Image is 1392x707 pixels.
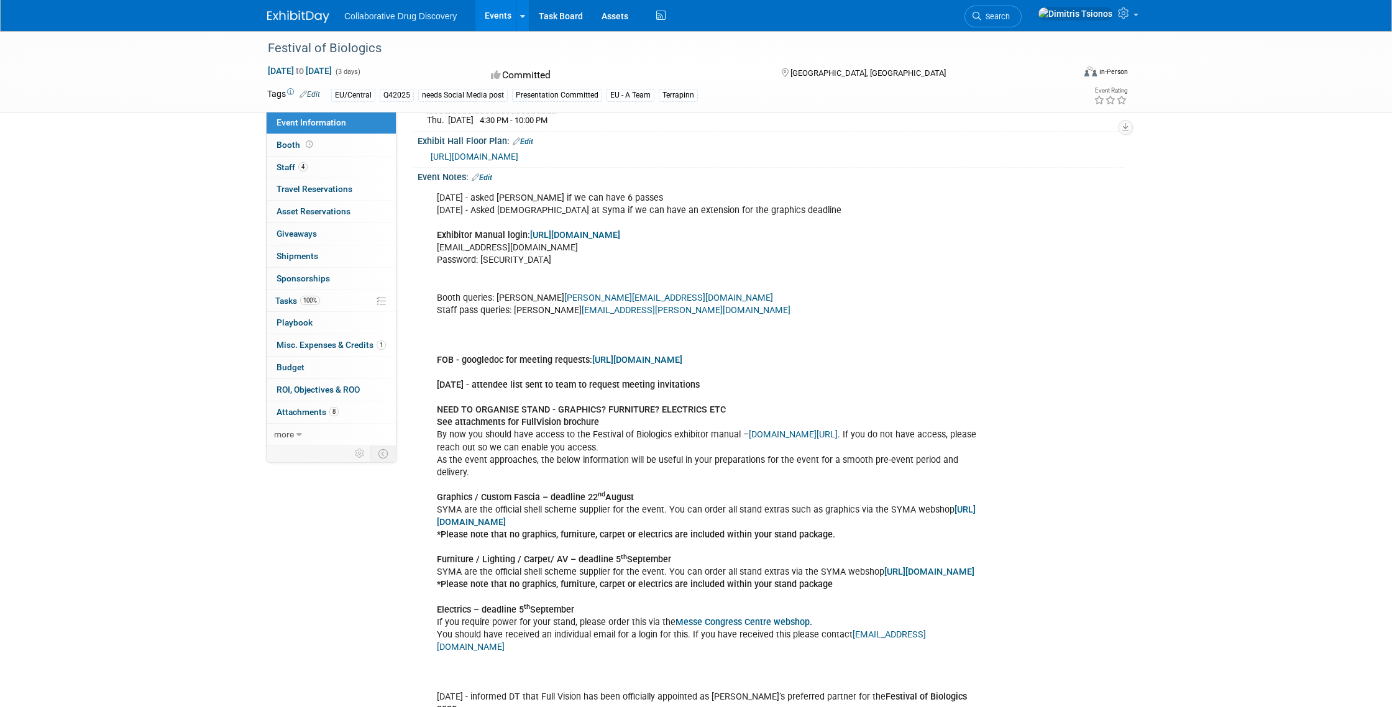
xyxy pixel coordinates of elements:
span: Budget [277,362,304,372]
a: Giveaways [267,223,396,245]
td: Thu. [427,114,448,127]
a: Misc. Expenses & Credits1 [267,334,396,356]
span: Giveaways [277,229,317,239]
a: Event Information [267,112,396,134]
b: Graphics / Custom Fascia – deadline 22 August [437,492,634,503]
b: . [675,617,812,627]
span: Collaborative Drug Discovery [344,11,457,21]
a: [URL][DOMAIN_NAME] [884,567,974,577]
span: 1 [377,340,386,350]
span: ROI, Objectives & ROO [277,385,360,395]
div: Event Notes: [418,168,1125,184]
span: 4:30 PM - 10:00 PM [480,116,547,125]
div: EU - A Team [607,89,654,102]
a: Messe Congress Centre webshop [675,617,810,627]
span: Sponsorships [277,273,330,283]
div: Event Format [1000,65,1128,83]
b: *Please note that no graphics, furniture, carpet or electrics are included within your stand pack... [437,529,835,540]
td: Personalize Event Tab Strip [349,445,371,462]
a: Travel Reservations [267,178,396,200]
a: Asset Reservations [267,201,396,222]
a: Sponsorships [267,268,396,290]
a: Budget [267,357,396,378]
a: [URL][DOMAIN_NAME] [530,230,620,240]
a: [DOMAIN_NAME][URL] [749,429,838,440]
span: (3 days) [334,68,360,76]
span: Search [981,12,1010,21]
div: Event Rating [1094,88,1127,94]
a: Playbook [267,312,396,334]
span: Tasks [275,296,320,306]
b: FOB - googledoc for meeting requests: [437,355,682,365]
sup: th [621,553,627,561]
a: Tasks100% [267,290,396,312]
span: Booth not reserved yet [303,140,315,149]
span: more [274,429,294,439]
div: EU/Central [331,89,375,102]
span: Booth [277,140,315,150]
span: Staff [277,162,308,172]
b: Electrics – deadline 5 September [437,604,574,615]
div: Festival of Biologics [263,37,1055,60]
a: [PERSON_NAME][EMAIL_ADDRESS][DOMAIN_NAME] [564,293,773,303]
b: *Please note that no graphics, furniture, carpet or electrics are included within your stand package [437,579,833,590]
div: Q42025 [380,89,414,102]
a: [URL][DOMAIN_NAME] [592,355,682,365]
span: Attachments [277,407,339,417]
div: Exhibit Hall Floor Plan: [418,132,1125,148]
span: 100% [300,296,320,305]
b: Furniture / Lighting / Carpet/ AV – deadline 5 September [437,554,671,565]
span: Event Information [277,117,346,127]
span: Asset Reservations [277,206,350,216]
span: to [294,66,306,76]
b: NEED TO ORGANISE STAND - GRAPHICS? FURNITURE? ELECTRICS ETC [437,404,726,415]
a: [EMAIL_ADDRESS][DOMAIN_NAME] [437,629,926,652]
a: [URL][DOMAIN_NAME] [437,504,976,527]
img: Dimitris Tsionos [1038,7,1113,21]
b: [DATE] - attendee list sent to team to request meeting invitations [437,380,700,390]
span: 4 [298,162,308,171]
span: [DATE] [DATE] [267,65,332,76]
a: Staff4 [267,157,396,178]
a: Edit [300,90,320,99]
a: [EMAIL_ADDRESS][PERSON_NAME][DOMAIN_NAME] [582,305,790,316]
span: Playbook [277,317,313,327]
span: [GEOGRAPHIC_DATA], [GEOGRAPHIC_DATA] [790,68,946,78]
a: Attachments8 [267,401,396,423]
div: Terrapinn [659,89,698,102]
img: ExhibitDay [267,11,329,23]
span: 8 [329,407,339,416]
td: [DATE] [448,114,474,127]
a: more [267,424,396,445]
div: In-Person [1099,67,1128,76]
div: needs Social Media post [418,89,508,102]
a: Search [964,6,1022,27]
b: Exhibitor Manual login: [437,230,620,240]
a: Shipments [267,245,396,267]
a: Edit [513,137,533,146]
a: ROI, Objectives & ROO [267,379,396,401]
div: Presentation Committed [512,89,602,102]
span: Misc. Expenses & Credits [277,340,386,350]
a: [URL][DOMAIN_NAME] [431,152,518,162]
sup: nd [598,490,605,498]
img: Format-Inperson.png [1084,66,1097,76]
a: Edit [472,173,492,182]
sup: th [524,603,530,611]
b: See attachments for FullVision brochure [437,417,599,427]
td: Tags [267,88,320,102]
a: Booth [267,134,396,156]
div: Committed [487,65,762,86]
td: Toggle Event Tabs [371,445,396,462]
span: Travel Reservations [277,184,352,194]
span: Shipments [277,251,318,261]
